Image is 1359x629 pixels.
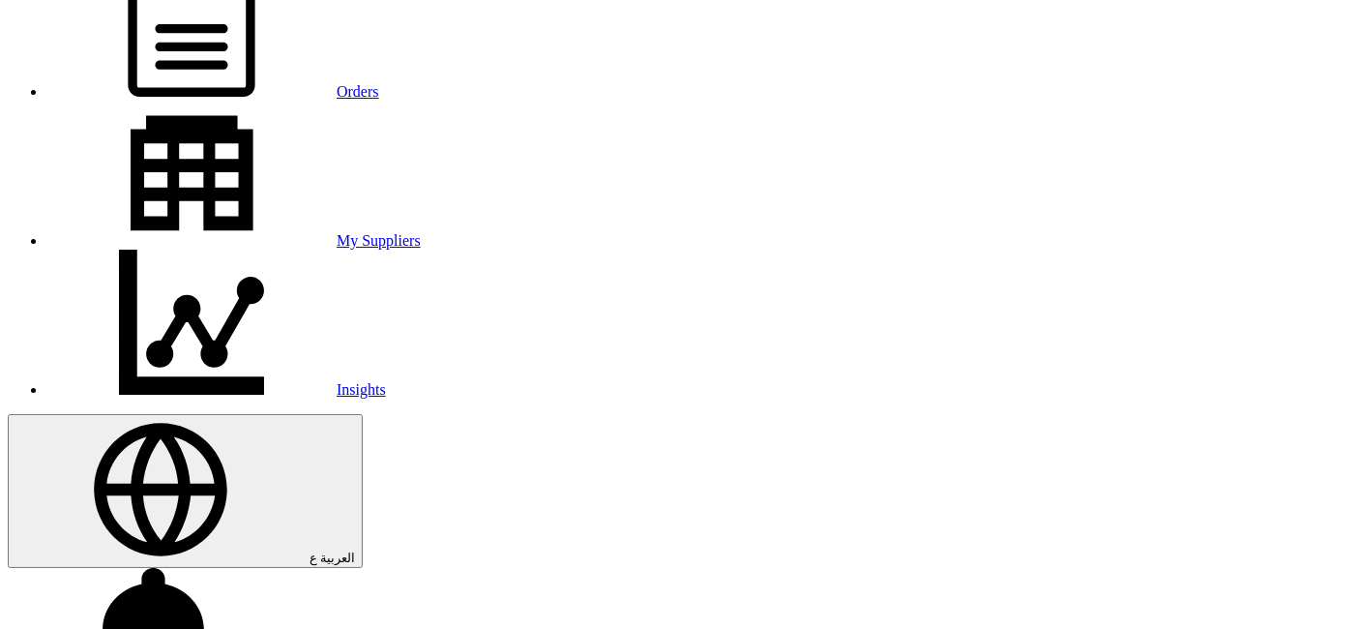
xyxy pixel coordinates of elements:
span: ع [310,551,317,565]
a: My Suppliers [46,232,421,249]
a: Orders [46,83,379,100]
a: Insights [46,381,386,398]
button: العربية ع [8,414,363,568]
span: العربية [320,551,355,565]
